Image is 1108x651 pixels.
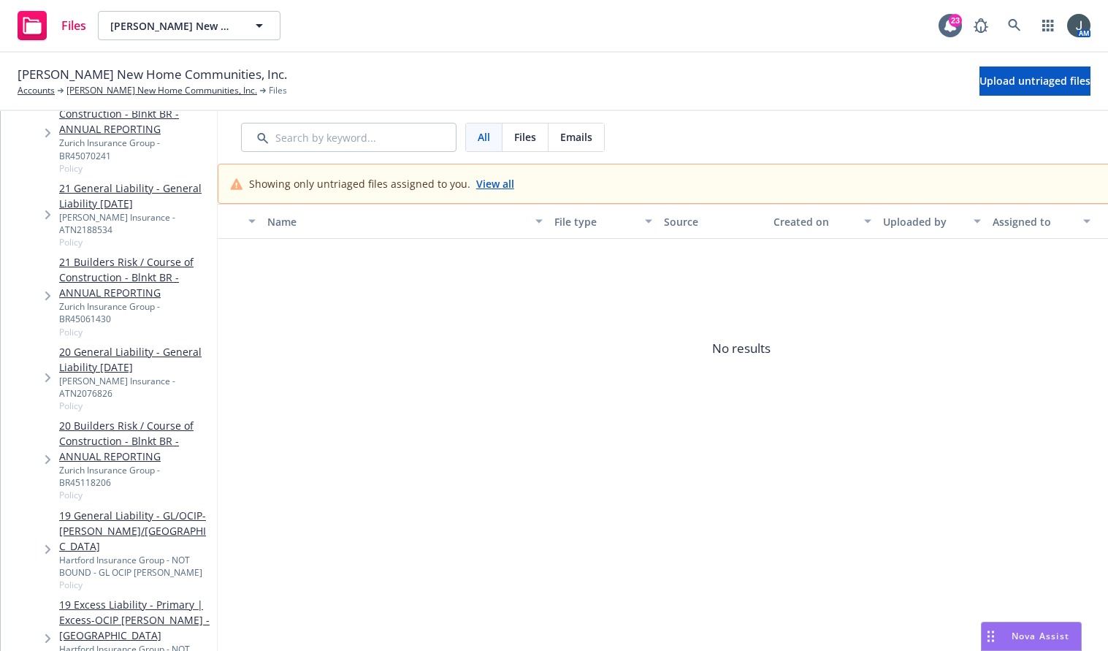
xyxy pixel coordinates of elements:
[59,211,211,236] div: [PERSON_NAME] Insurance - ATN2188534
[1034,11,1063,40] a: Switch app
[949,14,962,27] div: 23
[59,91,211,137] a: 22 Builders Risk / Course of Construction - Blnkt BR - ANNUAL REPORTING
[987,204,1096,239] button: Assigned to
[12,5,92,46] a: Files
[773,214,855,229] div: Created on
[1000,11,1029,40] a: Search
[658,204,768,239] button: Source
[59,254,211,300] a: 21 Builders Risk / Course of Construction - Blnkt BR - ANNUAL REPORTING
[883,214,965,229] div: Uploaded by
[877,204,987,239] button: Uploaded by
[269,84,287,97] span: Files
[59,300,211,325] div: Zurich Insurance Group - BR45061430
[560,129,592,145] span: Emails
[249,176,514,191] div: Showing only untriaged files assigned to you.
[261,204,549,239] button: Name
[98,11,280,40] button: [PERSON_NAME] New Home Communities, Inc.
[768,204,877,239] button: Created on
[981,622,1082,651] button: Nova Assist
[59,597,211,643] a: 19 Excess Liability - Primary | Excess-OCIP [PERSON_NAME] - [GEOGRAPHIC_DATA]
[979,66,1090,96] button: Upload untriaged files
[241,123,456,152] input: Search by keyword...
[59,400,211,412] span: Policy
[59,554,211,579] div: Hartford Insurance Group - NOT BOUND - GL OCIP [PERSON_NAME]
[476,176,514,191] a: View all
[982,623,1000,650] div: Drag to move
[549,204,658,239] button: File type
[18,84,55,97] a: Accounts
[554,214,636,229] div: File type
[514,129,536,145] span: Files
[664,214,762,229] div: Source
[59,418,211,464] a: 20 Builders Risk / Course of Construction - Blnkt BR - ANNUAL REPORTING
[1067,14,1090,37] img: photo
[59,579,211,591] span: Policy
[59,344,211,375] a: 20 General Liability - General Liability [DATE]
[61,20,86,31] span: Files
[1012,630,1069,642] span: Nova Assist
[59,464,211,489] div: Zurich Insurance Group - BR45118206
[59,489,211,501] span: Policy
[267,214,527,229] div: Name
[59,162,211,175] span: Policy
[18,65,287,84] span: [PERSON_NAME] New Home Communities, Inc.
[59,180,211,211] a: 21 General Liability - General Liability [DATE]
[110,18,237,34] span: [PERSON_NAME] New Home Communities, Inc.
[59,236,211,248] span: Policy
[993,214,1074,229] div: Assigned to
[478,129,490,145] span: All
[66,84,257,97] a: [PERSON_NAME] New Home Communities, Inc.
[59,137,211,161] div: Zurich Insurance Group - BR45070241
[966,11,996,40] a: Report a Bug
[979,74,1090,88] span: Upload untriaged files
[59,375,211,400] div: [PERSON_NAME] Insurance - ATN2076826
[59,508,211,554] a: 19 General Liability - GL/OCIP-[PERSON_NAME]/[GEOGRAPHIC_DATA]
[59,326,211,338] span: Policy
